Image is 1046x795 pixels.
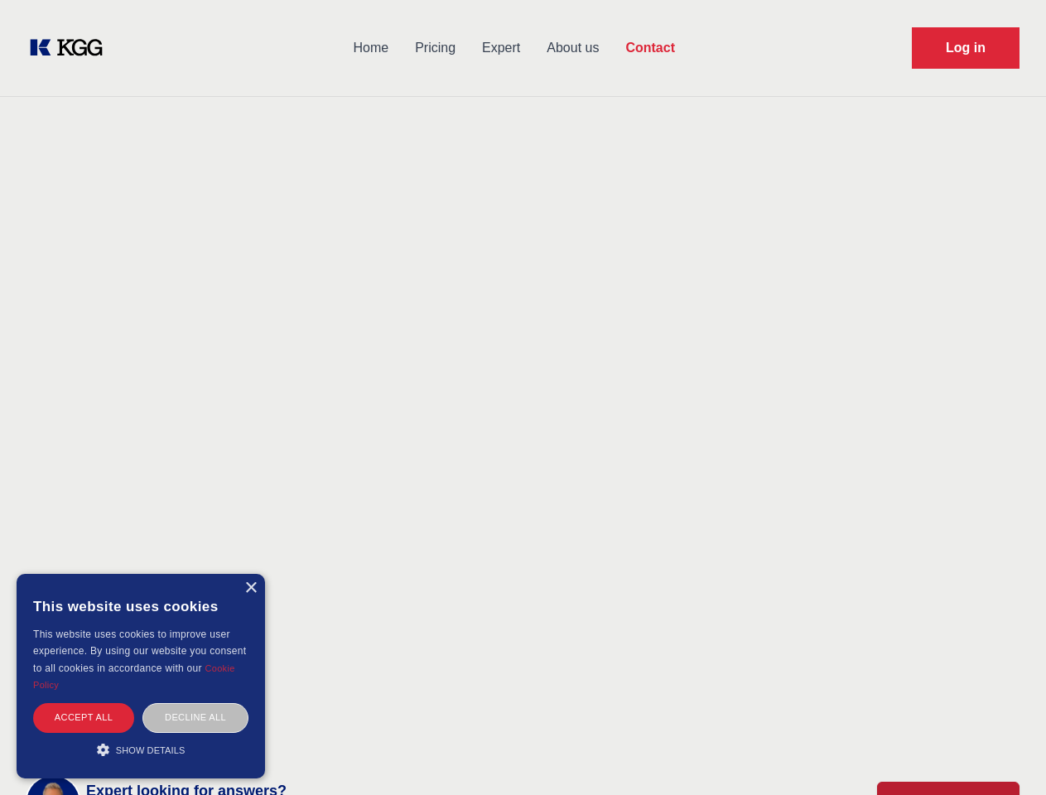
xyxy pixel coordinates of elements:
[963,715,1046,795] iframe: Chat Widget
[912,27,1019,69] a: Request Demo
[533,26,612,70] a: About us
[27,35,116,61] a: KOL Knowledge Platform: Talk to Key External Experts (KEE)
[116,745,186,755] span: Show details
[612,26,688,70] a: Contact
[244,582,257,595] div: Close
[33,703,134,732] div: Accept all
[142,703,248,732] div: Decline all
[469,26,533,70] a: Expert
[340,26,402,70] a: Home
[33,586,248,626] div: This website uses cookies
[33,629,246,674] span: This website uses cookies to improve user experience. By using our website you consent to all coo...
[33,741,248,758] div: Show details
[402,26,469,70] a: Pricing
[33,663,235,690] a: Cookie Policy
